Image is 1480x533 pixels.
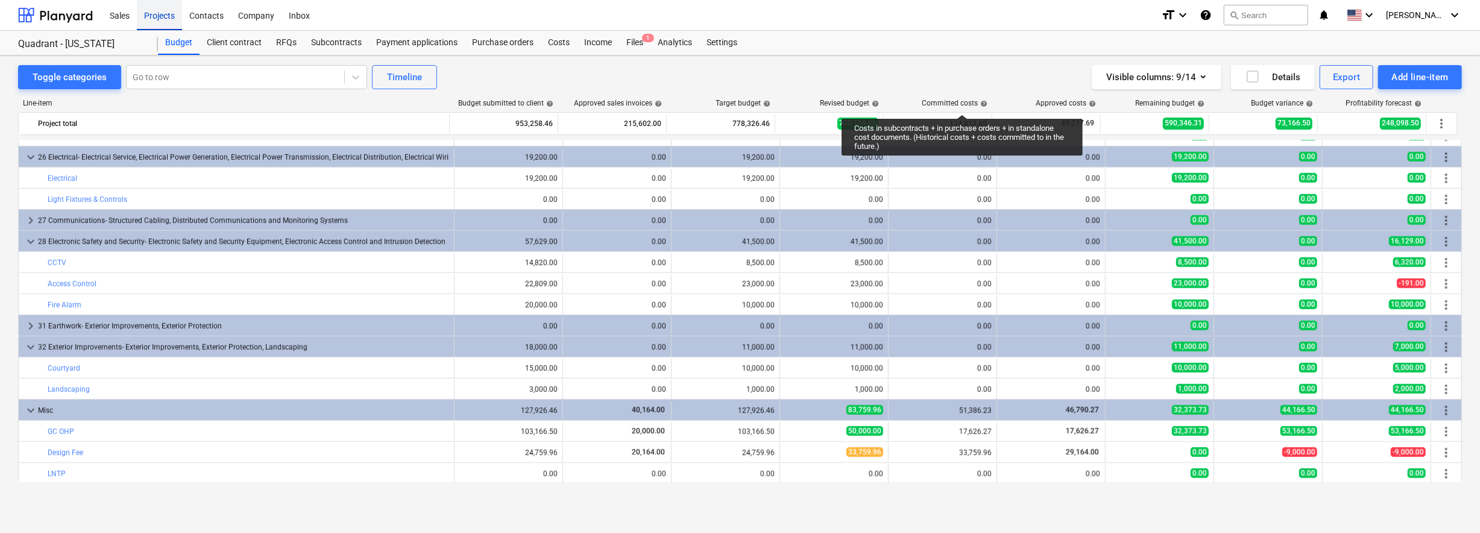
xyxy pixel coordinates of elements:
div: 0.00 [459,195,558,204]
div: Purchase orders [465,31,541,55]
span: 0.00 [1408,194,1426,204]
div: 0.00 [1002,174,1100,183]
span: 10,000.00 [1172,300,1209,309]
div: Export [1333,69,1361,85]
div: Budget variance [1251,99,1313,107]
a: Costs [541,31,577,55]
div: 0.00 [568,470,666,478]
span: 0.00 [1408,215,1426,225]
span: 2,000.00 [1393,384,1426,394]
div: 0.00 [568,301,666,309]
div: 0.00 [568,259,666,267]
div: 0.00 [1002,259,1100,267]
span: keyboard_arrow_right [24,319,38,333]
div: 19,200.00 [785,174,883,183]
div: 0.00 [893,238,992,246]
div: 27 Communications- Structured Cabling, Distributed Communications and Monitoring Systems [38,211,449,230]
a: Design Fee [48,449,83,457]
div: 57,629.00 [459,238,558,246]
div: 11,000.00 [785,343,883,352]
a: Files1 [619,31,650,55]
span: More actions [1434,116,1449,131]
span: -191.00 [1397,279,1426,288]
span: 32,373.73 [1172,426,1209,436]
span: 0.00 [1299,236,1317,246]
div: 19,200.00 [785,153,883,162]
div: 24,759.96 [676,449,775,457]
div: Committed costs [922,99,987,107]
span: 0.00 [1299,342,1317,352]
div: 0.00 [676,322,775,330]
span: help [978,100,987,107]
span: 40,164.00 [631,406,666,414]
span: 1,000.00 [1176,384,1209,394]
span: More actions [1439,256,1453,270]
span: 0.00 [1299,363,1317,373]
div: 0.00 [568,174,666,183]
div: Misc [38,401,449,420]
span: 53,166.50 [1389,426,1426,436]
div: 32 Exterior Improvements- Exterior Improvements, Exterior Protection, Landscaping [38,338,449,357]
span: 0.00 [1299,257,1317,267]
a: Analytics [650,31,699,55]
span: More actions [1439,171,1453,186]
div: 0.00 [893,174,992,183]
span: 0.00 [1191,194,1209,204]
div: 0.00 [568,195,666,204]
span: help [761,100,770,107]
div: 31 Earthwork- Exterior Improvements, Exterior Protection [38,317,449,336]
div: Revised budget [820,99,879,107]
span: 20,000.00 [631,427,666,435]
div: 0.00 [1002,238,1100,246]
div: 0.00 [893,343,992,352]
span: 0.00 [1299,173,1317,183]
a: CCTV [48,259,66,267]
span: keyboard_arrow_right [24,213,38,228]
div: 41,500.00 [676,238,775,246]
div: 0.00 [568,216,666,225]
div: 41,500.00 [785,238,883,246]
div: 14,820.00 [459,259,558,267]
a: Electrical [48,174,77,183]
div: 0.00 [1002,216,1100,225]
div: 0.00 [785,470,883,478]
i: format_size [1161,8,1176,22]
span: 44,166.50 [1389,405,1426,415]
span: 0.00 [1191,447,1209,457]
div: 0.00 [459,470,558,478]
a: RFQs [269,31,304,55]
i: Knowledge base [1200,8,1212,22]
span: More actions [1439,192,1453,207]
span: More actions [1439,213,1453,228]
div: 0.00 [676,195,775,204]
div: 10,000.00 [785,364,883,373]
span: keyboard_arrow_down [24,340,38,355]
div: 0.00 [568,322,666,330]
div: 0.00 [1002,322,1100,330]
div: 0.00 [568,280,666,288]
span: 248,098.50 [1380,118,1421,129]
span: 8,500.00 [1176,257,1209,267]
span: 0.00 [1299,468,1317,478]
div: 0.00 [893,322,992,330]
span: More actions [1439,150,1453,165]
span: More actions [1439,235,1453,249]
span: 590,346.31 [1163,118,1204,129]
div: 0.00 [568,364,666,373]
div: 0.00 [893,280,992,288]
span: More actions [1439,446,1453,460]
div: Settings [699,31,745,55]
div: 0.00 [1002,301,1100,309]
i: keyboard_arrow_down [1447,8,1462,22]
div: Payment applications [369,31,465,55]
div: 778,326.46 [672,114,770,133]
div: 15,000.00 [459,364,558,373]
span: 0.00 [1408,321,1426,330]
div: 0.00 [893,153,992,162]
a: Client contract [200,31,269,55]
i: notifications [1318,8,1330,22]
span: 0.00 [1299,152,1317,162]
span: 16,129.00 [1389,236,1426,246]
i: keyboard_arrow_down [1362,8,1376,22]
